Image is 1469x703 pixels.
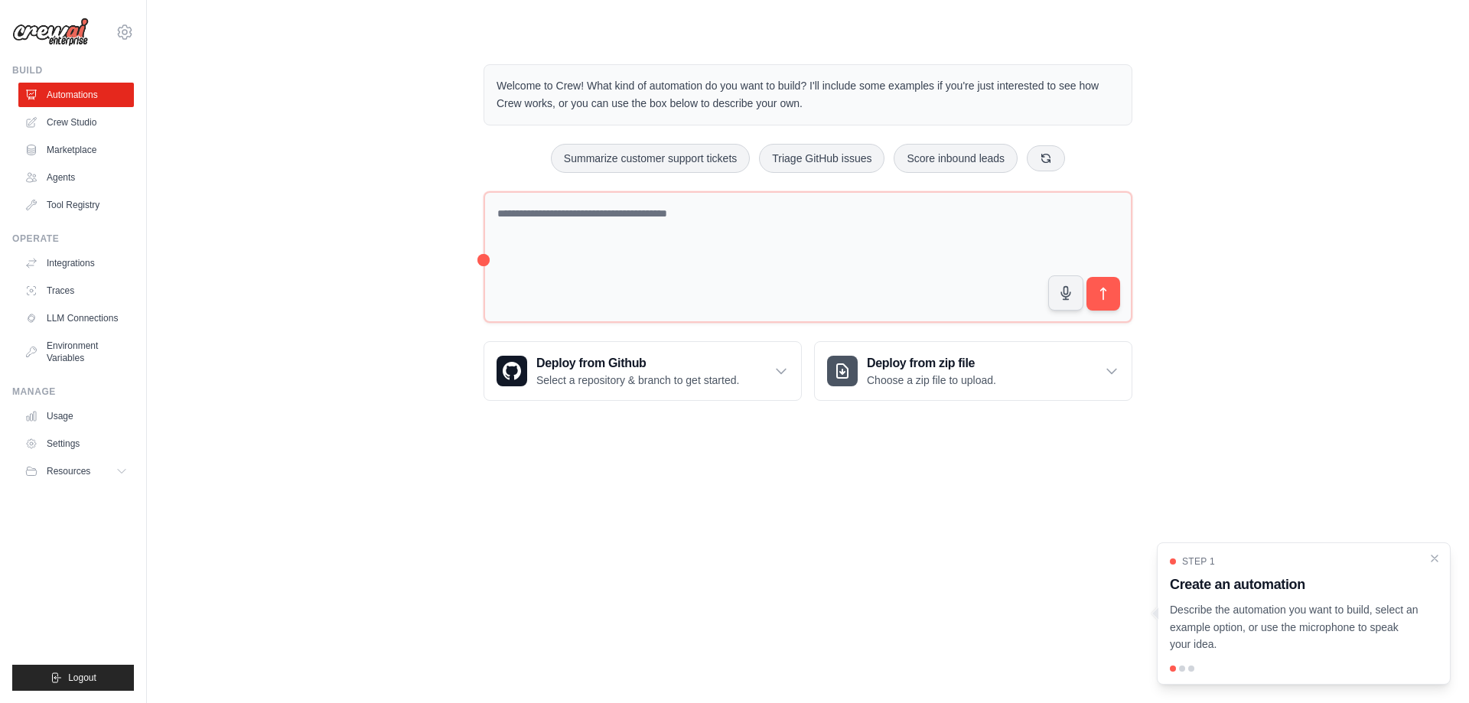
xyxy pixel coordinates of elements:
span: Logout [68,672,96,684]
span: Step 1 [1182,555,1215,568]
a: Tool Registry [18,193,134,217]
button: Summarize customer support tickets [551,144,750,173]
h3: Deploy from zip file [867,354,996,373]
h3: Deploy from Github [536,354,739,373]
img: Logo [12,18,89,47]
button: Close walkthrough [1428,552,1441,565]
button: Score inbound leads [894,144,1018,173]
div: Manage [12,386,134,398]
p: Describe the automation you want to build, select an example option, or use the microphone to spe... [1170,601,1419,653]
p: Choose a zip file to upload. [867,373,996,388]
a: Settings [18,431,134,456]
a: Integrations [18,251,134,275]
p: Welcome to Crew! What kind of automation do you want to build? I'll include some examples if you'... [497,77,1119,112]
div: Build [12,64,134,76]
a: Automations [18,83,134,107]
a: Usage [18,404,134,428]
a: Marketplace [18,138,134,162]
span: Resources [47,465,90,477]
button: Resources [18,459,134,483]
a: LLM Connections [18,306,134,330]
a: Agents [18,165,134,190]
div: Operate [12,233,134,245]
h3: Create an automation [1170,574,1419,595]
button: Logout [12,665,134,691]
a: Environment Variables [18,334,134,370]
button: Triage GitHub issues [759,144,884,173]
p: Select a repository & branch to get started. [536,373,739,388]
a: Traces [18,278,134,303]
a: Crew Studio [18,110,134,135]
